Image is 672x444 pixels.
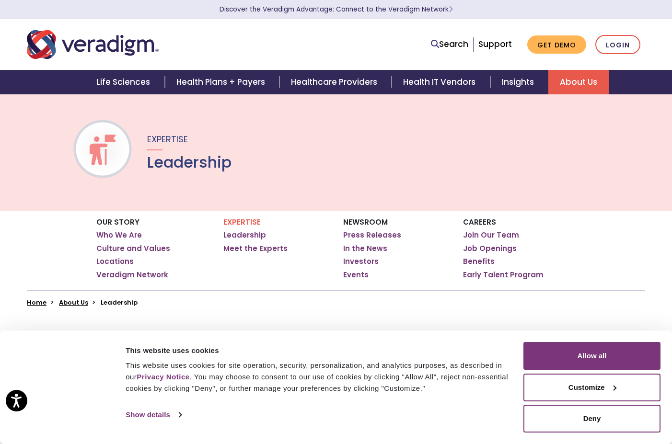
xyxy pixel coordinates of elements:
[449,5,453,14] span: Learn More
[595,35,640,55] a: Login
[126,345,512,356] div: This website uses cookies
[431,38,468,51] a: Search
[478,38,512,50] a: Support
[96,230,142,240] a: Who We Are
[392,70,490,94] a: Health IT Vendors
[85,70,164,94] a: Life Sciences
[343,257,379,266] a: Investors
[490,70,548,94] a: Insights
[126,360,512,394] div: This website uses cookies for site operation, security, personalization, and analytics purposes, ...
[27,29,159,60] img: Veradigm logo
[27,298,46,307] a: Home
[147,153,232,171] h1: Leadership
[463,230,519,240] a: Join Our Team
[223,230,266,240] a: Leadership
[343,270,369,280] a: Events
[223,244,288,253] a: Meet the Experts
[126,408,181,422] a: Show details
[279,70,392,94] a: Healthcare Providers
[96,244,170,253] a: Culture and Values
[96,257,134,266] a: Locations
[343,230,401,240] a: Press Releases
[165,70,279,94] a: Health Plans + Payers
[548,70,609,94] a: About Us
[343,244,387,253] a: In the News
[463,270,544,280] a: Early Talent Program
[137,373,189,381] a: Privacy Notice
[147,133,188,145] span: Expertise
[96,270,168,280] a: Veradigm Network
[220,5,453,14] a: Discover the Veradigm Advantage: Connect to the Veradigm NetworkLearn More
[523,374,660,401] button: Customize
[463,244,517,253] a: Job Openings
[463,257,495,266] a: Benefits
[59,298,88,307] a: About Us
[523,342,660,370] button: Allow all
[527,35,586,54] a: Get Demo
[488,375,660,433] iframe: Drift Chat Widget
